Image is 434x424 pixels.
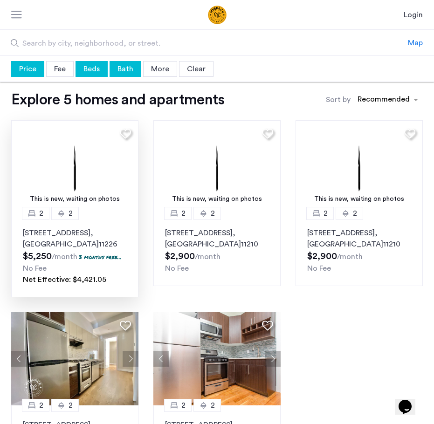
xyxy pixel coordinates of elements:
[69,400,73,411] span: 2
[307,252,337,261] span: $2,900
[395,387,425,415] iframe: chat widget
[11,351,27,367] button: Previous apartment
[16,194,134,204] div: This is new, waiting on photos
[153,351,169,367] button: Previous apartment
[69,208,73,219] span: 2
[300,194,418,204] div: This is new, waiting on photos
[11,312,138,405] img: 22_638515702799817925.png
[353,208,357,219] span: 2
[337,253,363,260] sub: /month
[324,208,328,219] span: 2
[404,9,423,21] a: Login
[326,94,351,105] label: Sort by
[39,208,43,219] span: 2
[22,38,349,49] span: Search by city, neighborhood, or street.
[181,400,186,411] span: 2
[23,265,47,272] span: No Fee
[211,208,215,219] span: 2
[211,400,215,411] span: 2
[296,120,423,213] a: This is new, waiting on photos
[76,61,108,77] div: Beds
[11,90,224,109] h1: Explore 5 homes and apartments
[153,120,281,213] img: 2.gif
[79,253,122,261] p: 3 months free...
[23,227,127,250] p: [STREET_ADDRESS] 11226
[23,252,52,261] span: $5,250
[39,400,43,411] span: 2
[408,37,423,48] div: Map
[181,208,186,219] span: 2
[165,265,189,272] span: No Fee
[172,6,263,24] a: Cazamio Logo
[296,213,423,286] a: 22[STREET_ADDRESS], [GEOGRAPHIC_DATA]11210No Fee
[158,194,276,204] div: This is new, waiting on photos
[52,253,77,260] sub: /month
[356,94,410,107] div: Recommended
[153,213,281,286] a: 22[STREET_ADDRESS], [GEOGRAPHIC_DATA]11210No Fee
[265,351,281,367] button: Next apartment
[110,61,141,77] div: Bath
[307,265,331,272] span: No Fee
[165,252,195,261] span: $2,900
[11,213,138,297] a: 22[STREET_ADDRESS], [GEOGRAPHIC_DATA]112263 months free...No FeeNet Effective: $4,421.05
[296,120,423,213] img: 2.gif
[165,227,269,250] p: [STREET_ADDRESS] 11210
[143,61,177,77] div: More
[23,276,106,283] span: Net Effective: $4,421.05
[11,120,138,213] img: 2.gif
[179,61,214,77] div: Clear
[172,6,263,24] img: logo
[353,91,423,108] ng-select: sort-apartment
[153,312,281,405] img: 1997_638246801353777237.jpeg
[307,227,411,250] p: [STREET_ADDRESS] 11210
[153,120,281,213] a: This is new, waiting on photos
[195,253,220,260] sub: /month
[123,351,138,367] button: Next apartment
[11,61,44,77] div: Price
[11,120,138,213] a: This is new, waiting on photos
[54,65,66,73] span: Fee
